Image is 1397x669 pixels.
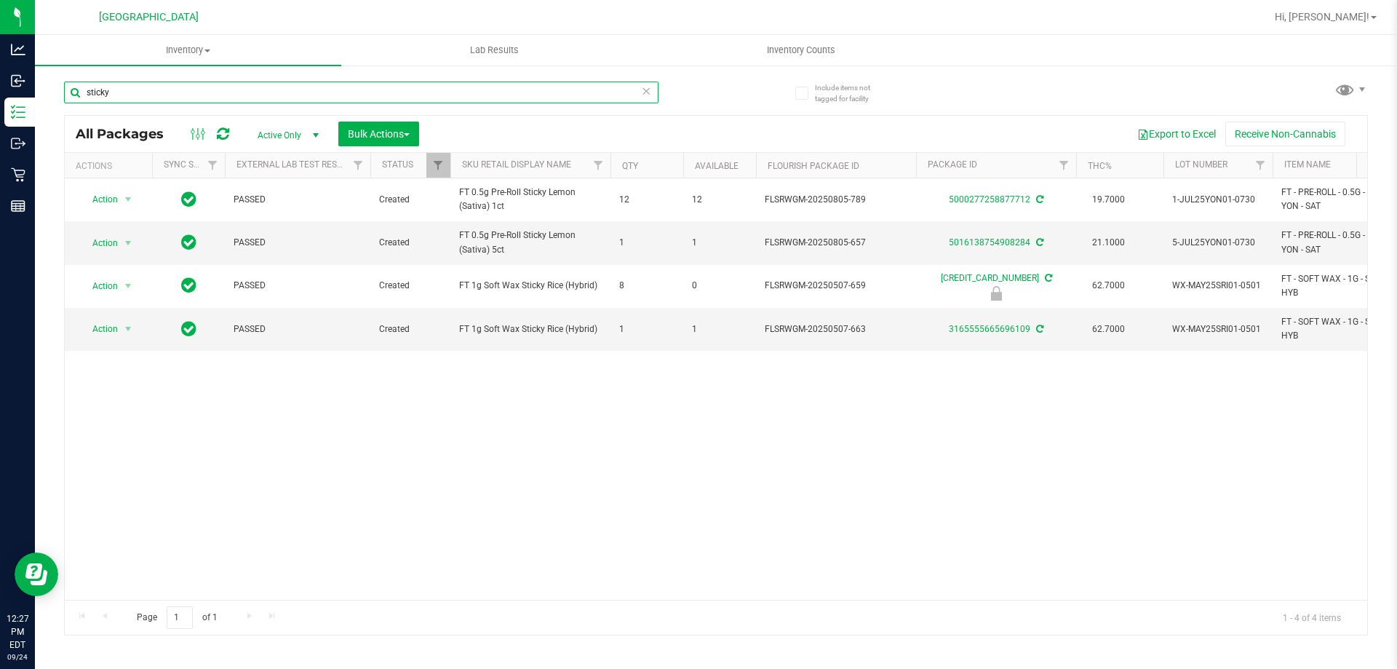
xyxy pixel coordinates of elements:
span: select [119,233,138,253]
span: Created [379,236,442,250]
inline-svg: Inventory [11,105,25,119]
a: Item Name [1284,159,1331,170]
span: Clear [641,82,651,100]
inline-svg: Inbound [11,74,25,88]
span: Action [79,233,119,253]
span: 62.7000 [1085,319,1132,340]
inline-svg: Analytics [11,42,25,57]
input: Search Package ID, Item Name, SKU, Lot or Part Number... [64,82,658,103]
span: Include items not tagged for facility [815,82,888,104]
iframe: Resource center [15,553,58,596]
span: 1 [692,236,747,250]
span: 12 [692,193,747,207]
a: 5016138754908284 [949,237,1030,248]
a: 5000277258877712 [949,194,1030,205]
span: PASSED [234,236,362,250]
span: 1 [619,322,674,336]
span: 19.7000 [1085,189,1132,210]
span: FLSRWGM-20250507-659 [765,279,907,293]
inline-svg: Retail [11,167,25,182]
span: 1 [619,236,674,250]
span: FT 0.5g Pre-Roll Sticky Lemon (Sativa) 5ct [459,229,602,256]
span: 62.7000 [1085,275,1132,296]
a: Status [382,159,413,170]
span: WX-MAY25SRI01-0501 [1172,279,1264,293]
span: Action [79,276,119,296]
span: 1 - 4 of 4 items [1271,606,1353,628]
span: Created [379,322,442,336]
span: [GEOGRAPHIC_DATA] [99,11,199,23]
a: 3165555665696109 [949,324,1030,334]
span: FT - SOFT WAX - 1G - SRI - HYB [1281,272,1391,300]
a: Inventory Counts [648,35,954,66]
span: FT - PRE-ROLL - 0.5G - 1CT - YON - SAT [1281,186,1391,213]
span: In Sync [181,275,196,296]
span: Inventory Counts [747,44,855,57]
span: Action [79,189,119,210]
span: select [119,319,138,339]
span: Action [79,319,119,339]
a: Flourish Package ID [768,161,859,171]
a: Sync Status [164,159,220,170]
span: FLSRWGM-20250805-657 [765,236,907,250]
span: PASSED [234,279,362,293]
span: Sync from Compliance System [1034,237,1043,248]
span: select [119,276,138,296]
span: FLSRWGM-20250805-789 [765,193,907,207]
a: Inventory [35,35,341,66]
span: FT 1g Soft Wax Sticky Rice (Hybrid) [459,322,602,336]
span: Page of 1 [124,606,229,629]
a: Package ID [928,159,977,170]
p: 12:27 PM EDT [7,612,28,652]
a: Lot Number [1175,159,1227,170]
span: PASSED [234,322,362,336]
a: Sku Retail Display Name [462,159,571,170]
inline-svg: Reports [11,199,25,213]
a: Lab Results [341,35,648,66]
p: 09/24 [7,652,28,662]
span: Created [379,279,442,293]
span: PASSED [234,193,362,207]
span: Sync from Compliance System [1034,324,1043,334]
button: Receive Non-Cannabis [1225,122,1345,146]
a: Filter [201,153,225,178]
a: Filter [426,153,450,178]
span: Hi, [PERSON_NAME]! [1275,11,1369,23]
a: Filter [586,153,610,178]
button: Export to Excel [1128,122,1225,146]
span: WX-MAY25SRI01-0501 [1172,322,1264,336]
span: FT - PRE-ROLL - 0.5G - 5CT - YON - SAT [1281,229,1391,256]
span: Created [379,193,442,207]
span: All Packages [76,126,178,142]
span: Sync from Compliance System [1043,273,1052,283]
span: In Sync [181,319,196,339]
span: 5-JUL25YON01-0730 [1172,236,1264,250]
span: FT 0.5g Pre-Roll Sticky Lemon (Sativa) 1ct [459,186,602,213]
div: Actions [76,161,146,171]
span: Sync from Compliance System [1034,194,1043,205]
input: 1 [167,606,193,629]
span: FLSRWGM-20250507-663 [765,322,907,336]
span: Bulk Actions [348,128,410,140]
button: Bulk Actions [338,122,419,146]
span: select [119,189,138,210]
a: Filter [346,153,370,178]
a: Available [695,161,739,171]
span: FT - SOFT WAX - 1G - SRI - HYB [1281,315,1391,343]
span: In Sync [181,189,196,210]
span: FT 1g Soft Wax Sticky Rice (Hybrid) [459,279,602,293]
a: Qty [622,161,638,171]
span: 8 [619,279,674,293]
span: 0 [692,279,747,293]
a: [CREDIT_CARD_NUMBER] [941,273,1039,283]
span: 1-JUL25YON01-0730 [1172,193,1264,207]
inline-svg: Outbound [11,136,25,151]
a: THC% [1088,161,1112,171]
a: External Lab Test Result [236,159,351,170]
a: Filter [1052,153,1076,178]
span: 12 [619,193,674,207]
span: In Sync [181,232,196,253]
a: Filter [1249,153,1273,178]
span: Inventory [35,44,341,57]
span: Lab Results [450,44,538,57]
